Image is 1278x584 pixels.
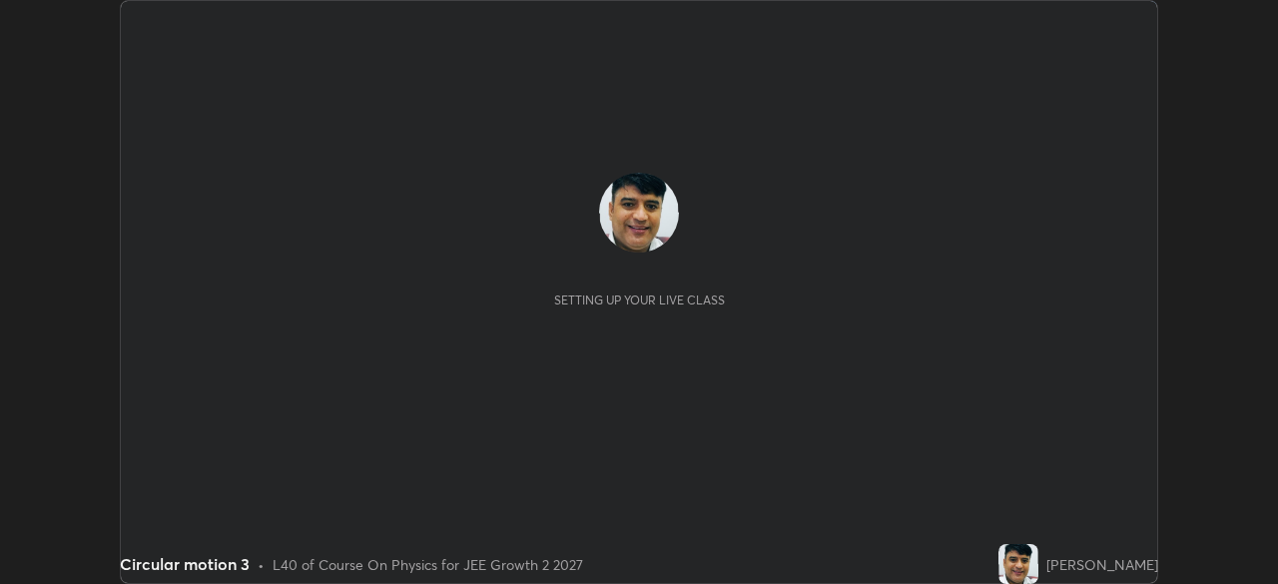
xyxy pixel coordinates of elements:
div: • [258,554,265,575]
div: [PERSON_NAME] [1046,554,1158,575]
img: 73d9ada1c36b40ac94577590039f5e87.jpg [998,544,1038,584]
img: 73d9ada1c36b40ac94577590039f5e87.jpg [599,173,679,253]
div: L40 of Course On Physics for JEE Growth 2 2027 [273,554,583,575]
div: Setting up your live class [554,292,725,307]
div: Circular motion 3 [120,552,250,576]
